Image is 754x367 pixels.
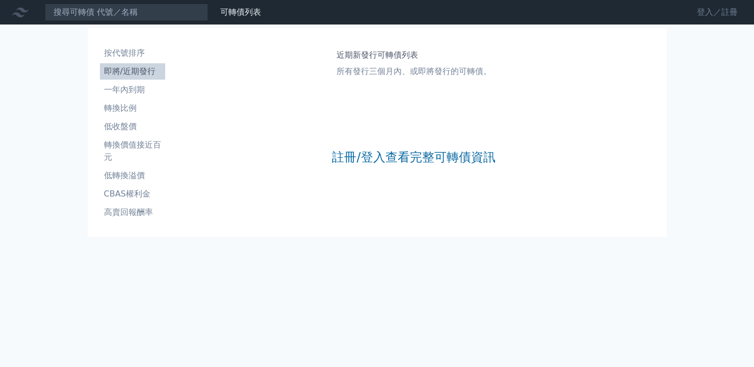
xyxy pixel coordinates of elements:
a: 高賣回報酬率 [100,204,165,221]
h1: 近期新發行可轉債列表 [336,49,491,61]
a: 一年內到期 [100,82,165,98]
a: 註冊/登入查看完整可轉債資訊 [332,149,495,165]
li: 轉換比例 [100,102,165,114]
a: 轉換比例 [100,100,165,116]
a: 低轉換溢價 [100,167,165,184]
a: 低收盤價 [100,118,165,135]
a: 登入／註冊 [689,4,746,20]
input: 搜尋可轉債 代號／名稱 [45,4,208,21]
a: 轉換價值接近百元 [100,137,165,165]
li: 高賣回報酬率 [100,206,165,218]
li: CBAS權利金 [100,188,165,200]
li: 轉換價值接近百元 [100,139,165,163]
li: 即將/近期發行 [100,65,165,78]
a: 即將/近期發行 [100,63,165,80]
li: 按代號排序 [100,47,165,59]
p: 所有發行三個月內、或即將發行的可轉債。 [336,65,491,78]
a: 按代號排序 [100,45,165,61]
li: 低收盤價 [100,120,165,133]
li: 一年內到期 [100,84,165,96]
a: CBAS權利金 [100,186,165,202]
a: 可轉債列表 [220,7,261,17]
li: 低轉換溢價 [100,169,165,182]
